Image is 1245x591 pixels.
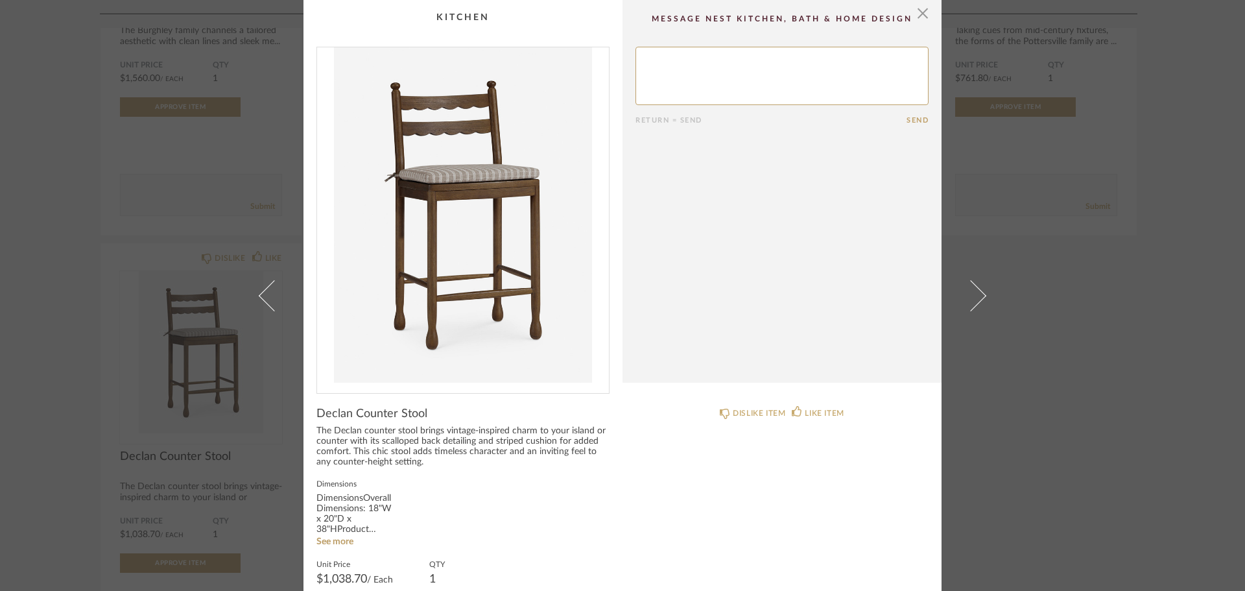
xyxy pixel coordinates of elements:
label: Dimensions [316,478,394,488]
img: e9a0ac95-3630-45dd-9e6d-839a9199cfe8_1000x1000.jpg [317,47,609,383]
div: DISLIKE ITEM [733,407,785,420]
label: Unit Price [316,559,393,569]
span: Declan Counter Stool [316,407,427,421]
button: Send [907,116,929,125]
label: QTY [429,559,445,569]
div: The Declan counter stool brings vintage-inspired charm to your island or counter with its scallop... [316,426,610,468]
span: $1,038.70 [316,573,367,585]
span: / Each [367,575,393,585]
div: DimensionsOverall Dimensions: 18"W x 20"D x 38"HProduct Weight: 24 lbsWeight Capacity: 500 lbsSea... [316,494,394,535]
a: See more [316,537,353,546]
div: 0 [317,47,609,383]
div: Return = Send [635,116,907,125]
div: 1 [429,574,445,585]
div: LIKE ITEM [805,407,844,420]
